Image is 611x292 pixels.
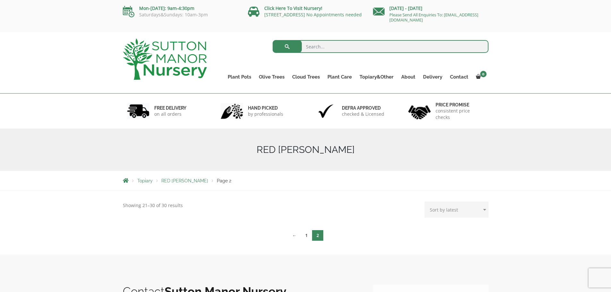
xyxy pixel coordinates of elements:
nav: Product Pagination [123,230,488,243]
h6: FREE DELIVERY [154,105,186,111]
img: 2.jpg [221,103,243,119]
p: [DATE] - [DATE] [373,4,488,12]
span: Page 2 [217,178,231,183]
a: Please Send All Enquiries To: [EMAIL_ADDRESS][DOMAIN_NAME] [389,12,478,23]
a: Page 1 [301,230,312,241]
select: Shop order [425,202,488,218]
img: 4.jpg [408,101,431,121]
p: Mon-[DATE]: 9am-4:30pm [123,4,238,12]
h6: Price promise [436,102,484,108]
h6: hand picked [248,105,283,111]
p: Showing 21–30 of 30 results [123,202,183,209]
a: Topiary&Other [356,72,397,81]
p: by professionals [248,111,283,117]
a: ← [288,230,301,241]
span: Page 2 [312,230,323,241]
a: RED [PERSON_NAME] [161,178,208,183]
p: Saturdays&Sundays: 10am-3pm [123,12,238,17]
input: Search... [273,40,488,53]
img: 1.jpg [127,103,149,119]
h1: RED [PERSON_NAME] [123,144,488,155]
a: [STREET_ADDRESS] No Appointments needed [264,12,362,18]
a: Plant Care [324,72,356,81]
p: on all orders [154,111,186,117]
a: Contact [446,72,472,81]
a: 0 [472,72,488,81]
a: Click Here To Visit Nursery! [264,5,322,11]
span: 0 [480,71,487,77]
a: Cloud Trees [288,72,324,81]
img: logo [123,38,207,80]
a: Olive Trees [255,72,288,81]
nav: Breadcrumbs [123,178,488,183]
h6: Defra approved [342,105,384,111]
a: About [397,72,419,81]
p: checked & Licensed [342,111,384,117]
img: 3.jpg [315,103,337,119]
a: Topiary [137,178,153,183]
a: Delivery [419,72,446,81]
a: Plant Pots [224,72,255,81]
p: consistent price checks [436,108,484,121]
